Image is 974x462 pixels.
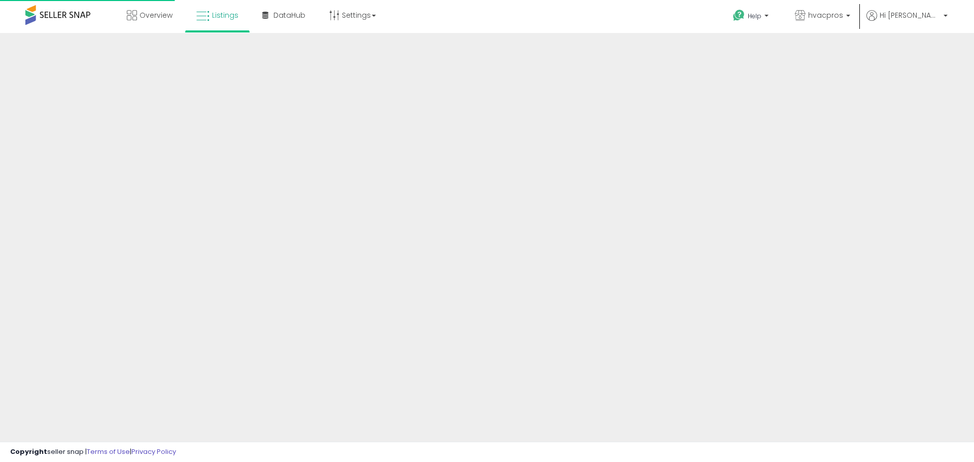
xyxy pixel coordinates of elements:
[866,10,948,33] a: Hi [PERSON_NAME]
[131,447,176,456] a: Privacy Policy
[733,9,745,22] i: Get Help
[808,10,843,20] span: hvacpros
[725,2,779,33] a: Help
[87,447,130,456] a: Terms of Use
[10,447,176,457] div: seller snap | |
[748,12,761,20] span: Help
[212,10,238,20] span: Listings
[140,10,172,20] span: Overview
[273,10,305,20] span: DataHub
[10,447,47,456] strong: Copyright
[880,10,941,20] span: Hi [PERSON_NAME]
